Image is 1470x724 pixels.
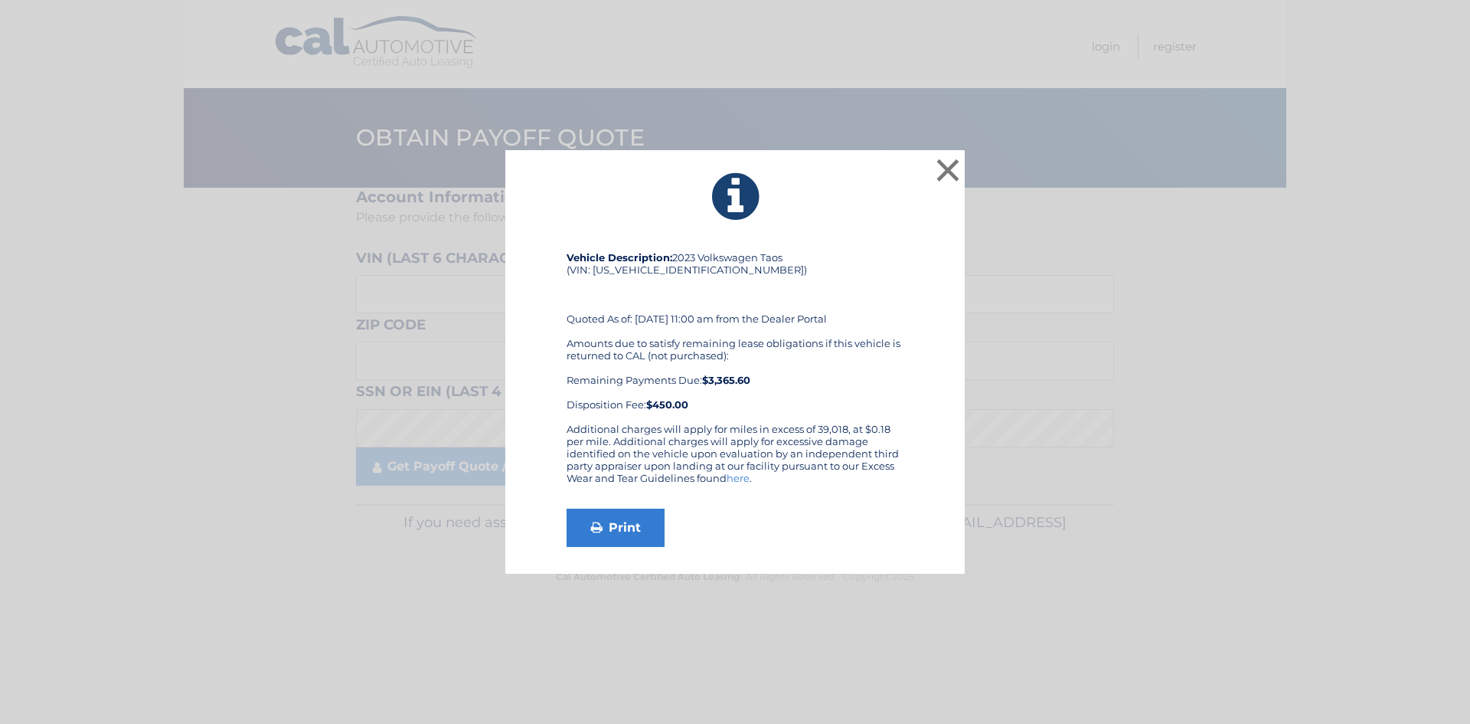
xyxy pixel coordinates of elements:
strong: Vehicle Description: [567,251,672,264]
div: Additional charges will apply for miles in excess of 39,018, at $0.18 per mile. Additional charge... [567,423,903,496]
a: here [727,472,750,484]
b: $3,365.60 [702,374,750,386]
a: Print [567,509,665,547]
strong: $450.00 [646,398,688,411]
button: × [933,155,963,185]
div: Amounts due to satisfy remaining lease obligations if this vehicle is returned to CAL (not purcha... [567,337,903,411]
div: 2023 Volkswagen Taos (VIN: [US_VEHICLE_IDENTIFICATION_NUMBER]) Quoted As of: [DATE] 11:00 am from... [567,251,903,423]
